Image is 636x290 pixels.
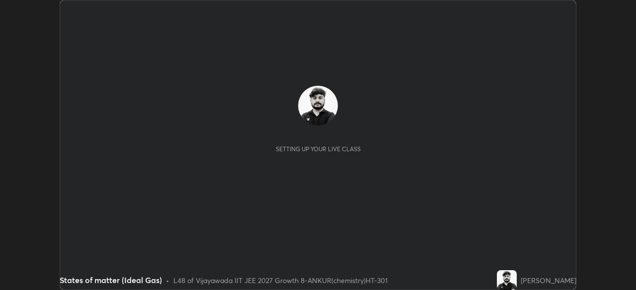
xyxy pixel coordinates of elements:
[521,275,576,286] div: [PERSON_NAME]
[298,86,338,125] img: 29d4b569d5ce403ba311f06115d65fff.jpg
[497,270,517,290] img: 29d4b569d5ce403ba311f06115d65fff.jpg
[60,274,162,286] div: States of matter (Ideal Gas)
[276,145,361,153] div: Setting up your live class
[173,275,388,286] div: L48 of Vijayawada IIT JEE 2027 Growth 8-ANKUR(chemistry)HT-301
[166,275,169,286] div: •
